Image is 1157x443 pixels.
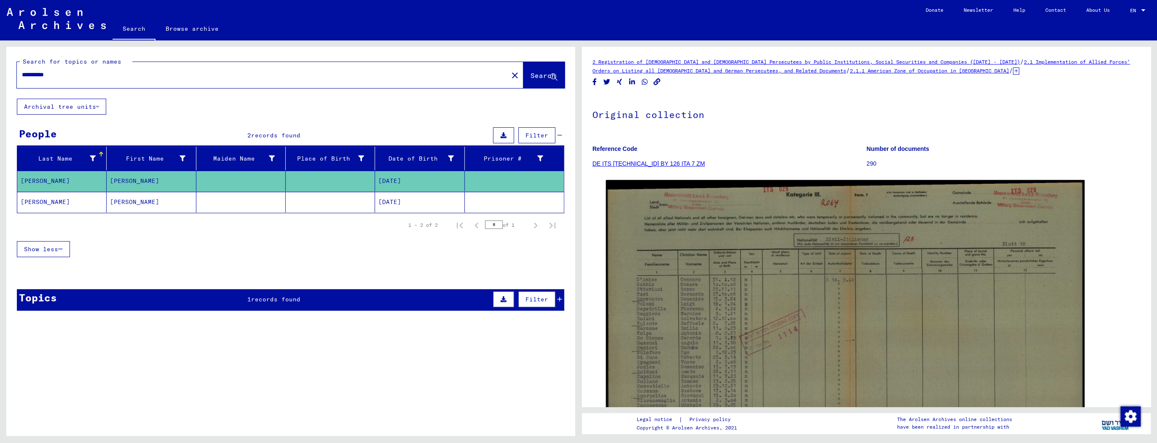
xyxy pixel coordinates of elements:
[615,77,624,87] button: Share on Xing
[375,192,464,212] mat-cell: [DATE]
[378,154,453,163] div: Date of Birth
[867,159,1141,168] p: 290
[525,132,548,139] span: Filter
[867,145,929,152] b: Number of documents
[636,415,740,424] div: |
[846,67,850,74] span: /
[518,127,555,143] button: Filter
[200,154,275,163] div: Maiden Name
[289,152,375,165] div: Place of Birth
[592,160,705,167] a: DE ITS [TECHNICAL_ID] BY 126 ITA 7 ZM
[897,423,1012,431] p: have been realized in partnership with
[17,241,70,257] button: Show less
[7,8,106,29] img: Arolsen_neg.svg
[1009,67,1013,74] span: /
[286,147,375,170] mat-header-cell: Place of Birth
[19,126,57,141] div: People
[17,171,107,191] mat-cell: [PERSON_NAME]
[289,154,364,163] div: Place of Birth
[17,147,107,170] mat-header-cell: Last Name
[468,154,543,163] div: Prisoner #
[24,245,58,253] span: Show less
[506,67,523,83] button: Clear
[21,152,106,165] div: Last Name
[897,416,1012,423] p: The Arolsen Archives online collections
[17,192,107,212] mat-cell: [PERSON_NAME]
[592,95,1140,132] h1: Original collection
[590,77,599,87] button: Share on Facebook
[1020,58,1024,65] span: /
[17,99,106,115] button: Archival tree units
[408,221,438,229] div: 1 – 2 of 2
[1120,406,1141,427] img: Change consent
[523,62,565,88] button: Search
[640,77,649,87] button: Share on WhatsApp
[110,152,196,165] div: First Name
[196,147,286,170] mat-header-cell: Maiden Name
[636,424,740,432] p: Copyright © Arolsen Archives, 2021
[378,152,464,165] div: Date of Birth
[112,19,155,40] a: Search
[107,192,196,212] mat-cell: [PERSON_NAME]
[247,295,251,303] span: 1
[468,152,554,165] div: Prisoner #
[653,77,662,87] button: Copy link
[850,67,1009,74] a: 2.1.1 American Zone of Occupation in [GEOGRAPHIC_DATA]
[603,77,611,87] button: Share on Twitter
[451,217,468,234] button: First page
[465,147,564,170] mat-header-cell: Prisoner #
[21,154,96,163] div: Last Name
[518,291,555,307] button: Filter
[682,415,740,424] a: Privacy policy
[200,152,285,165] div: Maiden Name
[1100,413,1131,434] img: yv_logo.png
[375,171,464,191] mat-cell: [DATE]
[23,58,121,65] mat-label: Search for topics or names
[628,77,637,87] button: Share on LinkedIn
[375,147,464,170] mat-header-cell: Date of Birth
[530,71,556,80] span: Search
[544,217,561,234] button: Last page
[485,221,527,229] div: of 1
[636,415,678,424] a: Legal notice
[468,217,485,234] button: Previous page
[107,171,196,191] mat-cell: [PERSON_NAME]
[155,19,229,39] a: Browse archive
[525,295,548,303] span: Filter
[110,154,185,163] div: First Name
[1130,8,1139,13] span: EN
[251,295,300,303] span: records found
[592,145,637,152] b: Reference Code
[107,147,196,170] mat-header-cell: First Name
[247,132,251,139] span: 2
[510,70,520,81] mat-icon: close
[592,59,1020,65] a: 2 Registration of [DEMOGRAPHIC_DATA] and [DEMOGRAPHIC_DATA] Persecutees by Public Institutions, S...
[251,132,300,139] span: records found
[527,217,544,234] button: Next page
[19,290,57,305] div: Topics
